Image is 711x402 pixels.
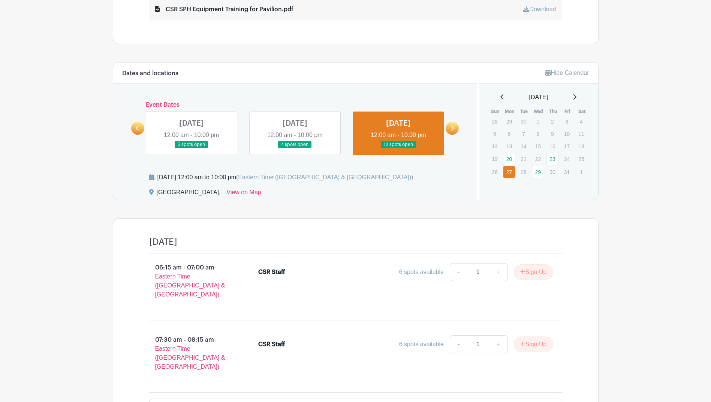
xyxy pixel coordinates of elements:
[488,153,501,165] p: 19
[157,173,413,182] div: [DATE] 12:00 am to 10:00 pm
[575,108,589,115] th: Sat
[546,128,558,140] p: 9
[514,264,553,280] button: Sign Up
[137,260,247,302] p: 06:15 am - 07:00 am
[532,116,544,127] p: 1
[560,108,575,115] th: Fri
[532,140,544,152] p: 15
[157,188,221,200] div: [GEOGRAPHIC_DATA],
[503,116,515,127] p: 29
[488,128,501,140] p: 5
[546,108,560,115] th: Thu
[503,166,515,178] a: 27
[488,140,501,152] p: 12
[514,336,553,352] button: Sign Up
[517,108,531,115] th: Tue
[561,116,573,127] p: 3
[517,153,530,165] p: 21
[517,128,530,140] p: 7
[399,268,444,277] div: 6 spots available
[517,116,530,127] p: 30
[503,108,517,115] th: Mon
[503,153,515,165] a: 20
[575,166,587,178] p: 1
[546,116,558,127] p: 2
[575,116,587,127] p: 4
[227,188,261,200] a: View on Map
[137,332,247,374] p: 07:30 am - 08:15 am
[258,340,285,349] div: CSR Staff
[155,264,225,298] span: - Eastern Time ([GEOGRAPHIC_DATA] & [GEOGRAPHIC_DATA])
[503,140,515,152] p: 13
[503,128,515,140] p: 6
[523,6,556,12] a: Download
[532,153,544,165] p: 22
[155,336,225,370] span: - Eastern Time ([GEOGRAPHIC_DATA] & [GEOGRAPHIC_DATA])
[236,174,413,180] span: (Eastern Time ([GEOGRAPHIC_DATA] & [GEOGRAPHIC_DATA]))
[561,166,573,178] p: 31
[531,108,546,115] th: Wed
[532,166,544,178] a: 29
[399,340,444,349] div: 6 spots available
[450,263,467,281] a: -
[155,5,293,14] div: CSR SPH Equipment Training for Pavilion.pdf
[561,140,573,152] p: 17
[488,116,501,127] p: 28
[144,101,446,109] h6: Event Dates
[546,140,558,152] p: 16
[575,153,587,165] p: 25
[575,140,587,152] p: 18
[561,128,573,140] p: 10
[546,153,558,165] a: 23
[488,166,501,178] p: 26
[149,237,177,247] h4: [DATE]
[517,140,530,152] p: 14
[122,70,178,77] h6: Dates and locations
[258,268,285,277] div: CSR Staff
[575,128,587,140] p: 11
[488,108,503,115] th: Sun
[545,70,589,76] a: Hide Calendar
[489,263,507,281] a: +
[450,335,467,353] a: -
[561,153,573,165] p: 24
[532,128,544,140] p: 8
[546,166,558,178] p: 30
[489,335,507,353] a: +
[517,166,530,178] p: 28
[529,93,548,102] span: [DATE]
